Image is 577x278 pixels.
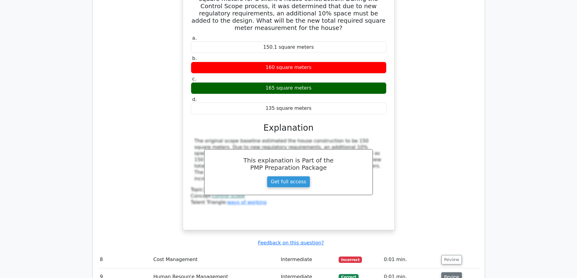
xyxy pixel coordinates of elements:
[441,255,462,264] button: Review
[278,251,336,268] td: Intermediate
[258,240,324,246] a: Feedback on this question?
[381,251,439,268] td: 0:01 min.
[191,41,386,53] div: 150.1 square meters
[192,76,197,82] span: c.
[191,187,386,205] div: Talent Triangle:
[191,103,386,114] div: 135 square meters
[192,55,197,61] span: b.
[151,251,278,268] td: Cost Management
[194,123,383,133] h3: Explanation
[191,193,386,199] div: Concept:
[339,257,362,263] span: Incorrect
[194,138,383,182] div: The original scope baseline estimated the house construction to be 150 square meters. Due to new ...
[191,82,386,94] div: 165 square meters
[267,176,310,188] a: Get full access
[98,251,151,268] td: 8
[192,35,197,41] span: a.
[192,96,197,102] span: d.
[212,193,245,199] a: control scope
[191,187,386,193] div: Topic:
[227,199,267,205] a: ways of working
[191,62,386,74] div: 160 square meters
